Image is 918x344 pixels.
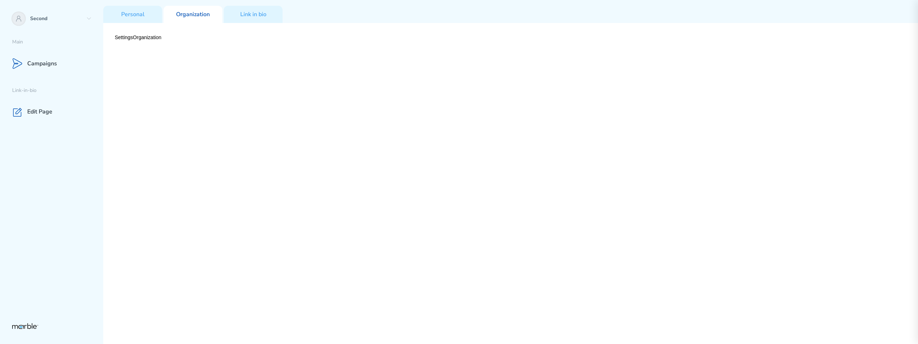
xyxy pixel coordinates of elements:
p: Campaigns [27,60,57,68]
p: Second [30,15,83,22]
p: Link-in-bio [12,87,103,94]
div: SettingsOrganization [103,23,918,344]
p: Organization [176,11,210,18]
p: Personal [121,11,145,18]
p: Main [12,39,103,46]
p: Edit Page [27,108,52,116]
p: Link in bio [240,11,266,18]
